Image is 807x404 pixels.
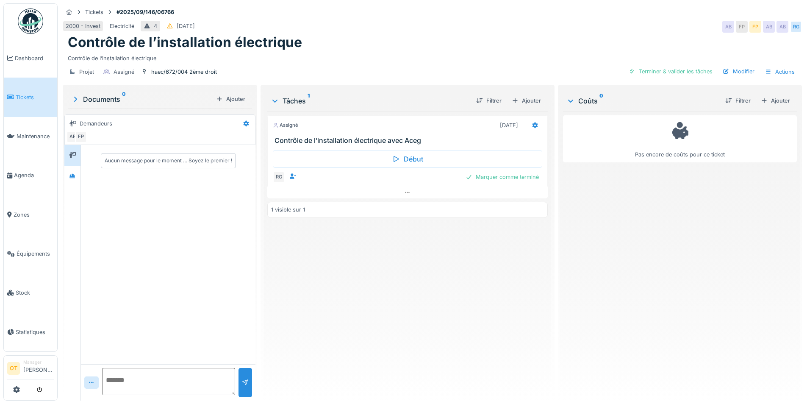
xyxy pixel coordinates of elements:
[4,78,57,117] a: Tickets
[67,131,78,143] div: AB
[275,137,544,145] h3: Contrôle de l’installation électrique avec Aceg
[719,66,758,77] div: Modifier
[14,211,54,219] span: Zones
[113,8,177,16] strong: #2025/09/146/06766
[273,171,285,183] div: RG
[4,39,57,78] a: Dashboard
[15,54,54,62] span: Dashboard
[23,359,54,365] div: Manager
[569,119,791,159] div: Pas encore de coûts pour ce ticket
[68,51,797,62] div: Contrôle de l’installation électrique
[14,171,54,179] span: Agenda
[763,21,775,33] div: AB
[17,132,54,140] span: Maintenance
[71,94,213,104] div: Documents
[213,93,249,105] div: Ajouter
[17,250,54,258] span: Équipements
[16,93,54,101] span: Tickets
[625,66,716,77] div: Terminer & valider les tâches
[122,94,126,104] sup: 0
[7,359,54,379] a: OT Manager[PERSON_NAME]
[508,95,544,106] div: Ajouter
[599,96,603,106] sup: 0
[4,195,57,234] a: Zones
[79,68,94,76] div: Projet
[749,21,761,33] div: FP
[7,362,20,375] li: OT
[308,96,310,106] sup: 1
[23,359,54,377] li: [PERSON_NAME]
[177,22,195,30] div: [DATE]
[273,122,298,129] div: Assigné
[273,150,542,168] div: Début
[776,21,788,33] div: AB
[462,171,542,183] div: Marquer comme terminé
[761,66,799,78] div: Actions
[4,312,57,351] a: Statistiques
[75,131,87,143] div: FP
[4,234,57,273] a: Équipements
[66,22,100,30] div: 2000 - Invest
[68,34,302,50] h1: Contrôle de l’installation électrique
[4,117,57,156] a: Maintenance
[722,95,754,106] div: Filtrer
[4,273,57,312] a: Stock
[110,22,134,30] div: Electricité
[473,95,505,106] div: Filtrer
[736,21,748,33] div: FP
[114,68,134,76] div: Assigné
[105,157,232,164] div: Aucun message pour le moment … Soyez le premier !
[500,121,518,129] div: [DATE]
[85,8,103,16] div: Tickets
[16,289,54,297] span: Stock
[151,68,217,76] div: haec/672/004 2ème droit
[16,328,54,336] span: Statistiques
[790,21,802,33] div: RG
[4,156,57,195] a: Agenda
[566,96,718,106] div: Coûts
[154,22,157,30] div: 4
[271,206,305,214] div: 1 visible sur 1
[271,96,469,106] div: Tâches
[80,120,112,128] div: Demandeurs
[757,95,793,106] div: Ajouter
[18,8,43,34] img: Badge_color-CXgf-gQk.svg
[722,21,734,33] div: AB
